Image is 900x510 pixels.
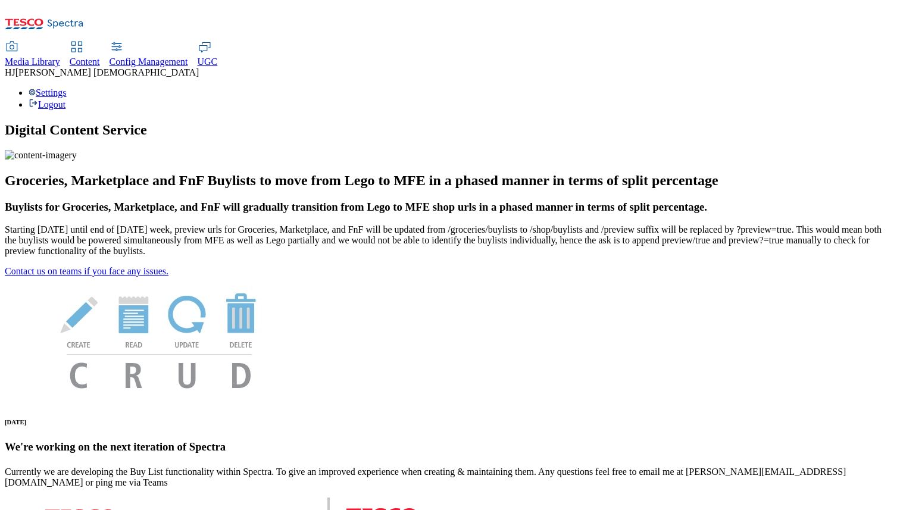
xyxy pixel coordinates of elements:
[15,67,199,77] span: [PERSON_NAME] [DEMOGRAPHIC_DATA]
[5,277,314,401] img: News Image
[5,67,15,77] span: HJ
[198,57,218,67] span: UGC
[70,42,100,67] a: Content
[5,467,895,488] p: Currently we are developing the Buy List functionality within Spectra. To give an improved experi...
[110,57,188,67] span: Config Management
[29,99,65,109] a: Logout
[110,42,188,67] a: Config Management
[5,122,895,138] h1: Digital Content Service
[29,87,67,98] a: Settings
[5,57,60,67] span: Media Library
[5,440,895,453] h3: We're working on the next iteration of Spectra
[198,42,218,67] a: UGC
[70,57,100,67] span: Content
[5,150,77,161] img: content-imagery
[5,173,895,189] h2: Groceries, Marketplace and FnF Buylists to move from Lego to MFE in a phased manner in terms of s...
[5,201,895,214] h3: Buylists for Groceries, Marketplace, and FnF will gradually transition from Lego to MFE shop urls...
[5,42,60,67] a: Media Library
[5,224,895,256] p: Starting [DATE] until end of [DATE] week, preview urls for Groceries, Marketplace, and FnF will b...
[5,418,895,425] h6: [DATE]
[5,266,168,276] a: Contact us on teams if you face any issues.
